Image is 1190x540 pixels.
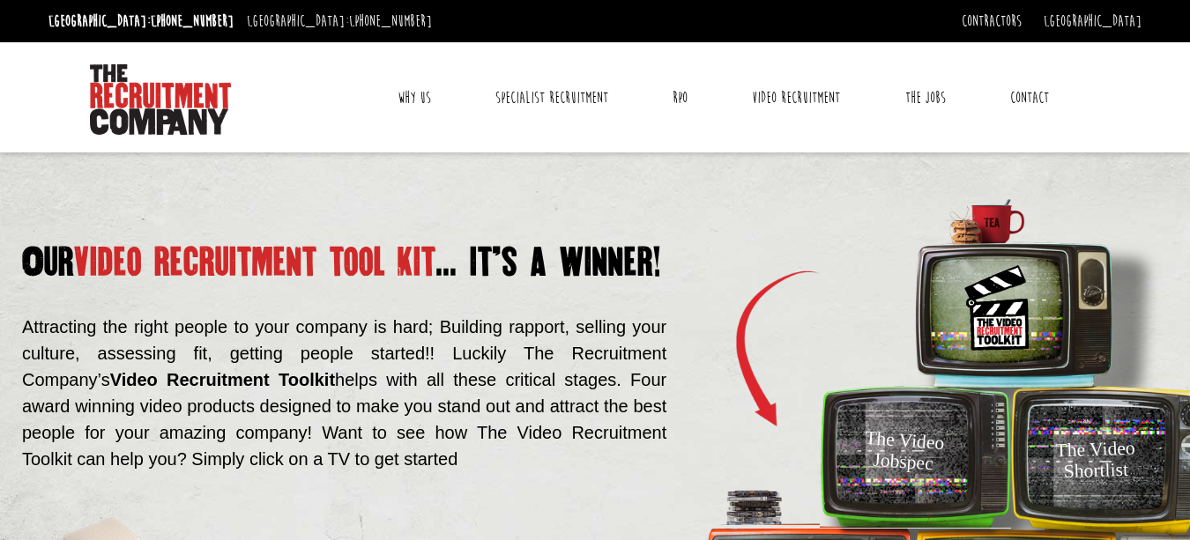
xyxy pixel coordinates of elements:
img: tv-blue.png [820,197,1190,384]
h3: The Video Jobspec [863,428,945,476]
span: ... it’s a winner! [436,240,662,284]
img: The Recruitment Company [90,64,231,135]
img: Toolkit_Logo.svg [960,261,1034,354]
a: [PHONE_NUMBER] [151,11,234,31]
span: Our [22,240,74,284]
p: Attracting the right people to your company is hard; Building rapport, selling your culture, asse... [22,314,666,472]
li: [GEOGRAPHIC_DATA]: [44,7,238,35]
strong: Video Recruitment Toolkit [110,370,335,389]
h1: video recruitment tool kit [22,247,666,278]
li: [GEOGRAPHIC_DATA]: [242,7,436,35]
img: tv-yellow-bright.png [1011,384,1190,529]
a: Why Us [384,76,444,120]
a: Contact [997,76,1062,120]
a: [GEOGRAPHIC_DATA] [1044,11,1142,31]
a: The Jobs [892,76,959,120]
a: Contractors [962,11,1022,31]
a: RPO [659,76,701,120]
img: TV-Green.png [820,384,1012,528]
a: [PHONE_NUMBER] [349,11,432,31]
a: Specialist Recruitment [482,76,621,120]
img: Arrow.png [702,197,819,525]
h3: The Video Shortlist [1025,437,1166,484]
a: Video Recruitment [739,76,853,120]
